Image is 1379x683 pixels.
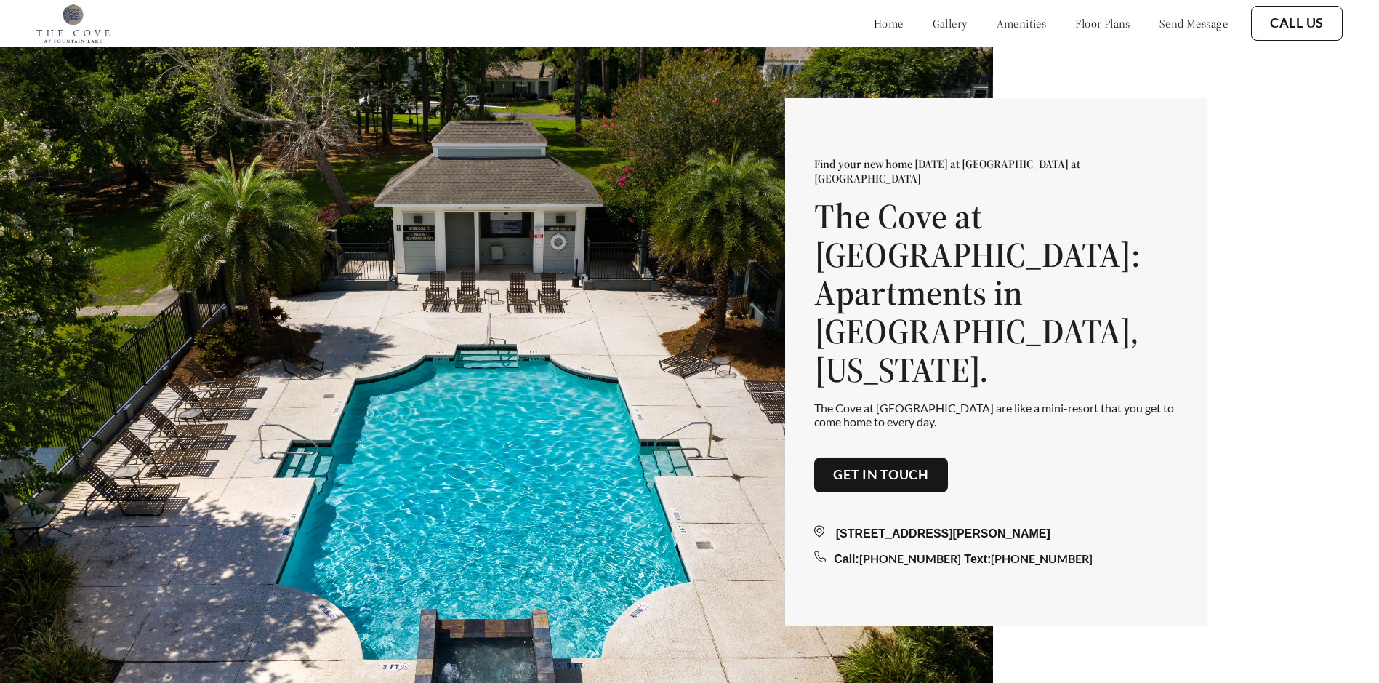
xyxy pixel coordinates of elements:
a: send message [1159,16,1228,31]
a: amenities [997,16,1047,31]
p: The Cove at [GEOGRAPHIC_DATA] are like a mini-resort that you get to come home to every day. [814,401,1178,428]
button: Call Us [1251,6,1343,41]
a: [PHONE_NUMBER] [859,551,961,565]
div: [STREET_ADDRESS][PERSON_NAME] [814,525,1178,543]
span: Call: [834,553,859,565]
a: home [874,16,904,31]
button: Get in touch [814,458,948,492]
a: [PHONE_NUMBER] [991,551,1093,565]
a: gallery [933,16,968,31]
span: Text: [964,553,991,565]
a: Get in touch [833,467,929,483]
p: Find your new home [DATE] at [GEOGRAPHIC_DATA] at [GEOGRAPHIC_DATA] [814,156,1178,185]
a: floor plans [1075,16,1130,31]
h1: The Cove at [GEOGRAPHIC_DATA]: Apartments in [GEOGRAPHIC_DATA], [US_STATE]. [814,197,1178,389]
img: cove_at_fountain_lake_logo.png [36,4,110,43]
a: Call Us [1270,15,1324,31]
